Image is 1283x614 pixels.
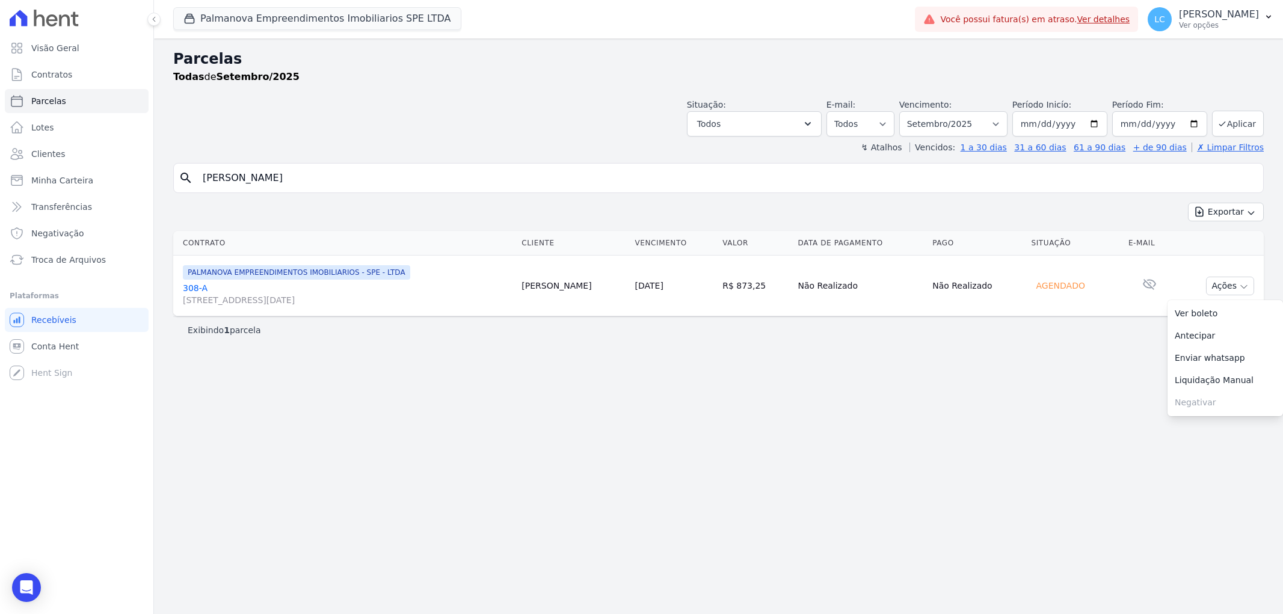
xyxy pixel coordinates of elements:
button: Ações [1206,277,1254,295]
button: Todos [687,111,822,137]
label: Período Fim: [1112,99,1207,111]
span: LC [1154,15,1165,23]
span: Transferências [31,201,92,213]
a: ✗ Limpar Filtros [1192,143,1264,152]
a: Minha Carteira [5,168,149,192]
span: Visão Geral [31,42,79,54]
button: Palmanova Empreendimentos Imobiliarios SPE LTDA [173,7,461,30]
th: Contrato [173,231,517,256]
span: [STREET_ADDRESS][DATE] [183,294,512,306]
span: PALMANOVA EMPREENDIMENTOS IMOBILIARIOS - SPE - LTDA [183,265,410,280]
a: Visão Geral [5,36,149,60]
span: Contratos [31,69,72,81]
td: [PERSON_NAME] [517,256,630,316]
button: Exportar [1188,203,1264,221]
b: 1 [224,325,230,335]
i: search [179,171,193,185]
a: Negativação [5,221,149,245]
button: Aplicar [1212,111,1264,137]
a: + de 90 dias [1133,143,1187,152]
div: Agendado [1032,277,1090,294]
h2: Parcelas [173,48,1264,70]
a: Recebíveis [5,308,149,332]
th: Cliente [517,231,630,256]
div: Plataformas [10,289,144,303]
strong: Setembro/2025 [217,71,300,82]
a: Troca de Arquivos [5,248,149,272]
button: LC [PERSON_NAME] Ver opções [1138,2,1283,36]
a: Parcelas [5,89,149,113]
a: Transferências [5,195,149,219]
p: Exibindo parcela [188,324,261,336]
span: Lotes [31,121,54,134]
strong: Todas [173,71,205,82]
a: Ver detalhes [1077,14,1130,24]
p: Ver opções [1179,20,1259,30]
span: Conta Hent [31,340,79,352]
label: Situação: [687,100,726,109]
a: 308-A[STREET_ADDRESS][DATE] [183,282,512,306]
label: ↯ Atalhos [861,143,902,152]
a: Lotes [5,115,149,140]
th: Pago [928,231,1026,256]
label: E-mail: [826,100,856,109]
span: Negativação [31,227,84,239]
p: [PERSON_NAME] [1179,8,1259,20]
label: Vencimento: [899,100,952,109]
a: Ver boleto [1168,302,1283,325]
th: E-mail [1124,231,1175,256]
th: Data de Pagamento [793,231,928,256]
td: Não Realizado [928,256,1026,316]
a: 61 a 90 dias [1074,143,1125,152]
a: 1 a 30 dias [961,143,1007,152]
label: Período Inicío: [1012,100,1071,109]
label: Vencidos: [909,143,955,152]
th: Valor [718,231,793,256]
p: de [173,70,300,84]
span: Troca de Arquivos [31,254,106,266]
th: Situação [1027,231,1124,256]
div: Open Intercom Messenger [12,573,41,602]
input: Buscar por nome do lote ou do cliente [195,166,1258,190]
a: Conta Hent [5,334,149,358]
span: Clientes [31,148,65,160]
span: Parcelas [31,95,66,107]
td: Não Realizado [793,256,928,316]
span: Todos [697,117,721,131]
span: Você possui fatura(s) em atraso. [940,13,1130,26]
a: 31 a 60 dias [1014,143,1066,152]
th: Vencimento [630,231,718,256]
span: Recebíveis [31,314,76,326]
span: Minha Carteira [31,174,93,186]
a: [DATE] [635,281,663,290]
a: Contratos [5,63,149,87]
a: Clientes [5,142,149,166]
td: R$ 873,25 [718,256,793,316]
